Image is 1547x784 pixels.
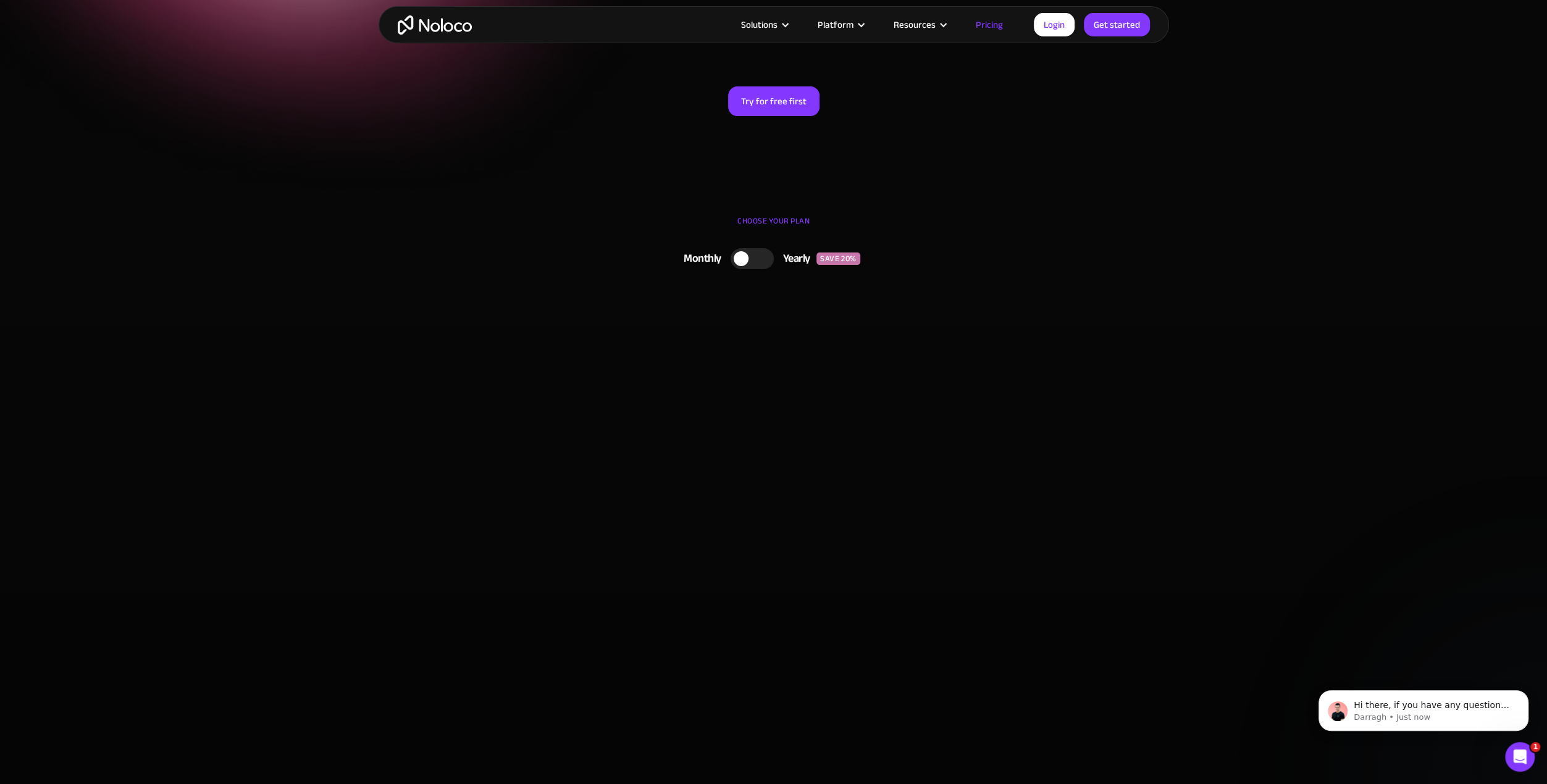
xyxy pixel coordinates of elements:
[818,17,853,33] div: Platform
[802,17,878,33] div: Platform
[668,249,731,268] div: Monthly
[960,17,1018,33] a: Pricing
[741,17,778,33] div: Solutions
[728,86,820,116] a: Try for free first
[726,17,802,33] div: Solutions
[878,17,960,33] div: Resources
[1300,664,1547,751] iframe: Intercom notifications message
[894,17,936,33] div: Resources
[391,212,1157,243] div: CHOOSE YOUR PLAN
[1530,742,1540,752] span: 1
[774,249,816,268] div: Yearly
[1034,13,1075,36] a: Login
[816,252,860,265] div: SAVE 20%
[1084,13,1150,36] a: Get started
[1505,742,1535,772] iframe: Intercom live chat
[398,15,472,35] a: home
